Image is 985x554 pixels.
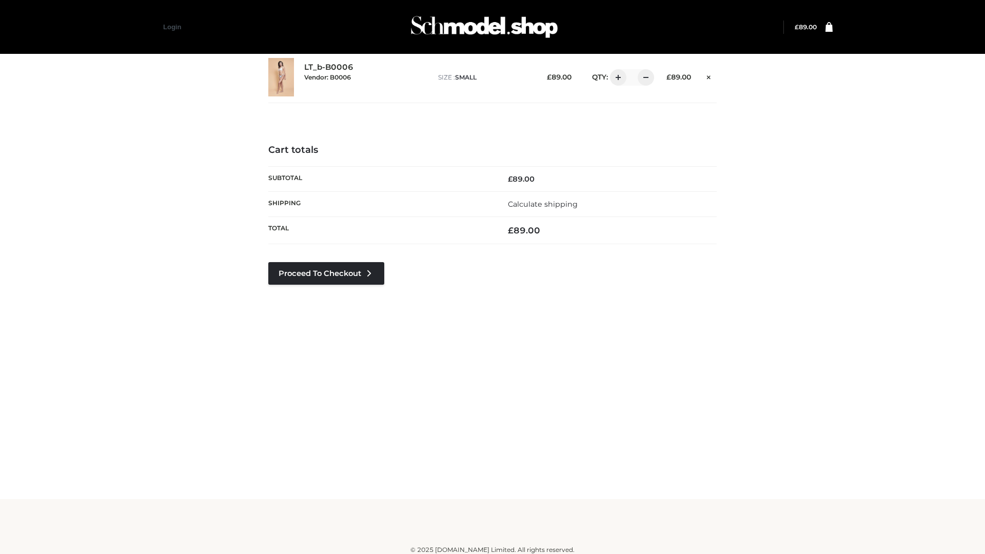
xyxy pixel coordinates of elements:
span: £ [508,225,514,235]
span: SMALL [455,73,477,81]
bdi: 89.00 [795,23,817,31]
h4: Cart totals [268,145,717,156]
div: LT_b-B0006 [304,63,428,91]
div: QTY: [582,69,651,86]
span: £ [795,23,799,31]
bdi: 89.00 [547,73,572,81]
a: Proceed to Checkout [268,262,384,285]
th: Shipping [268,191,493,216]
span: £ [547,73,551,81]
bdi: 89.00 [508,174,535,184]
span: £ [666,73,671,81]
bdi: 89.00 [666,73,691,81]
a: £89.00 [795,23,817,31]
span: £ [508,174,513,184]
a: Remove this item [701,69,717,83]
a: Calculate shipping [508,200,578,209]
img: Schmodel Admin 964 [407,7,561,47]
bdi: 89.00 [508,225,540,235]
th: Subtotal [268,166,493,191]
small: Vendor: B0006 [304,73,351,81]
a: Login [163,23,181,31]
th: Total [268,217,493,244]
p: size : [438,73,531,82]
